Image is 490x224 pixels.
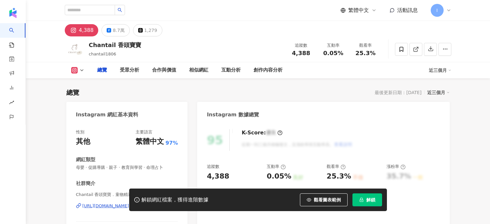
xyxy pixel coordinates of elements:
div: Instagram 數據總覽 [207,111,259,118]
div: 互動分析 [221,66,241,74]
span: 25.3% [355,50,375,56]
div: 0.05% [267,171,291,181]
div: 合作與價值 [152,66,176,74]
span: 解鎖 [366,197,375,202]
div: 解鎖網紅檔案，獲得進階數據 [141,197,208,203]
div: 1,279 [144,26,157,35]
div: 觀看率 [327,164,346,170]
span: 繁體中文 [348,7,369,14]
span: 4,388 [292,50,310,56]
button: 8.7萬 [101,24,130,36]
div: 互動率 [321,42,346,49]
button: 4,388 [65,24,99,36]
div: 性別 [76,129,84,135]
div: 相似網紅 [189,66,208,74]
div: 漲粉率 [387,164,406,170]
div: 創作內容分析 [254,66,283,74]
div: 其他 [76,137,90,147]
div: K-Score : [242,129,283,136]
div: 追蹤數 [207,164,219,170]
button: 解鎖 [352,193,382,206]
div: 近三個月 [429,65,451,75]
div: 觀看率 [353,42,378,49]
span: 97% [166,140,178,147]
div: Chantail 香頭寶寶 [89,41,141,49]
div: 網紅類型 [76,156,95,163]
img: logo icon [8,8,18,18]
div: 社群簡介 [76,180,95,187]
div: 追蹤數 [289,42,313,49]
div: 主要語言 [136,129,152,135]
div: Instagram 網紅基本資料 [76,111,139,118]
div: 受眾分析 [120,66,139,74]
div: 繁體中文 [136,137,164,147]
div: 總覽 [66,88,79,97]
div: 4,388 [79,26,94,35]
button: 1,279 [133,24,162,36]
img: KOL Avatar [65,40,84,59]
div: 總覽 [97,66,107,74]
span: 觀看圖表範例 [314,197,341,202]
div: 近三個月 [427,88,450,97]
span: rise [9,96,14,111]
span: 母嬰 · 促購導購 · 親子 · 教育與學習 · 命理占卜 [76,165,178,170]
div: 4,388 [207,171,229,181]
div: 最後更新日期：[DATE] [375,90,421,95]
div: 互動率 [267,164,286,170]
span: I [436,7,437,14]
span: lock [359,198,364,202]
span: chantail1806 [89,52,116,56]
span: 活動訊息 [397,7,418,13]
a: search [9,23,22,48]
span: search [118,8,122,12]
span: 0.05% [323,50,343,56]
div: 25.3% [327,171,351,181]
div: 8.7萬 [113,26,124,35]
button: 觀看圖表範例 [300,193,348,206]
